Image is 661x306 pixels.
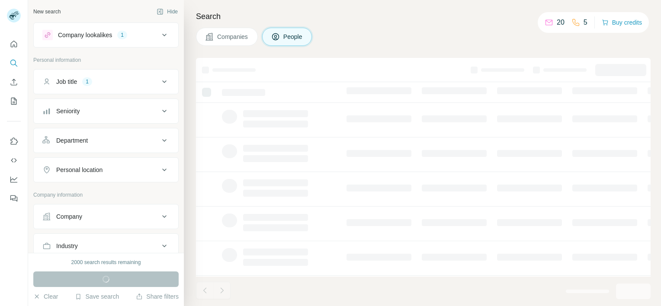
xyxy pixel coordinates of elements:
[7,153,21,168] button: Use Surfe API
[117,31,127,39] div: 1
[217,32,249,41] span: Companies
[283,32,303,41] span: People
[7,74,21,90] button: Enrich CSV
[34,206,178,227] button: Company
[56,107,80,115] div: Seniority
[33,292,58,301] button: Clear
[56,242,78,250] div: Industry
[7,172,21,187] button: Dashboard
[34,159,178,180] button: Personal location
[584,17,587,28] p: 5
[7,55,21,71] button: Search
[71,258,141,266] div: 2000 search results remaining
[56,212,82,221] div: Company
[34,236,178,256] button: Industry
[136,292,179,301] button: Share filters
[34,130,178,151] button: Department
[34,101,178,121] button: Seniority
[56,136,88,145] div: Department
[602,16,642,29] button: Buy credits
[58,31,112,39] div: Company lookalikes
[82,78,92,86] div: 1
[7,93,21,109] button: My lists
[151,5,184,18] button: Hide
[7,191,21,206] button: Feedback
[33,8,61,16] div: New search
[34,71,178,92] button: Job title1
[56,77,77,86] div: Job title
[7,36,21,52] button: Quick start
[557,17,565,28] p: 20
[196,10,651,22] h4: Search
[33,191,179,199] p: Company information
[33,56,179,64] p: Personal information
[56,166,103,174] div: Personal location
[7,134,21,149] button: Use Surfe on LinkedIn
[75,292,119,301] button: Save search
[34,25,178,45] button: Company lookalikes1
